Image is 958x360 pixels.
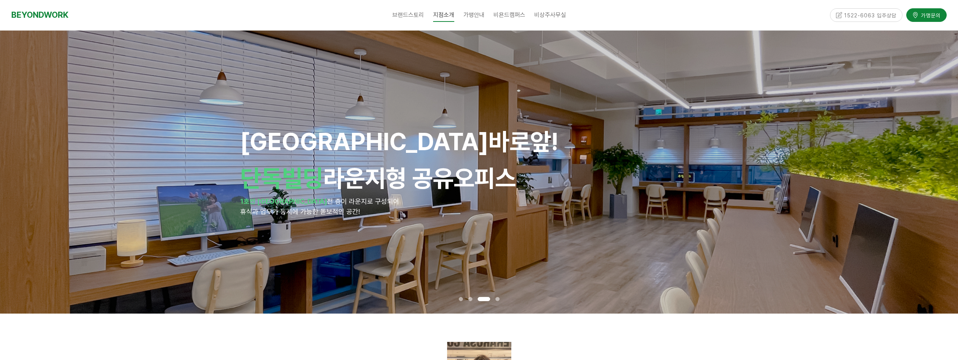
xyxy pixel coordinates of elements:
span: 브랜드스토리 [392,11,424,18]
a: BEYONDWORK [11,8,68,22]
span: 휴식과 업무가 동시에 가능한 돋보적인 공간! [240,208,360,215]
span: 지점소개 [433,8,454,22]
a: 지점소개 [429,6,459,25]
span: 가맹안내 [463,11,484,18]
a: 가맹문의 [906,8,947,22]
a: 비욘드캠퍼스 [489,6,530,25]
span: 라운지형 공유오피스 [240,164,516,192]
span: 비욘드캠퍼스 [494,11,525,18]
strong: 1호선 [GEOGRAPHIC_DATA] [240,197,327,205]
span: 가맹문의 [919,11,941,19]
a: 브랜드스토리 [388,6,429,25]
span: 단독빌딩 [240,164,323,192]
span: 바로앞! [489,127,558,156]
span: [GEOGRAPHIC_DATA] [240,127,558,156]
span: 전 층이 라운지로 구성되어 [327,197,399,205]
span: 비상주사무실 [534,11,566,18]
a: 가맹안내 [459,6,489,25]
a: 비상주사무실 [530,6,571,25]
